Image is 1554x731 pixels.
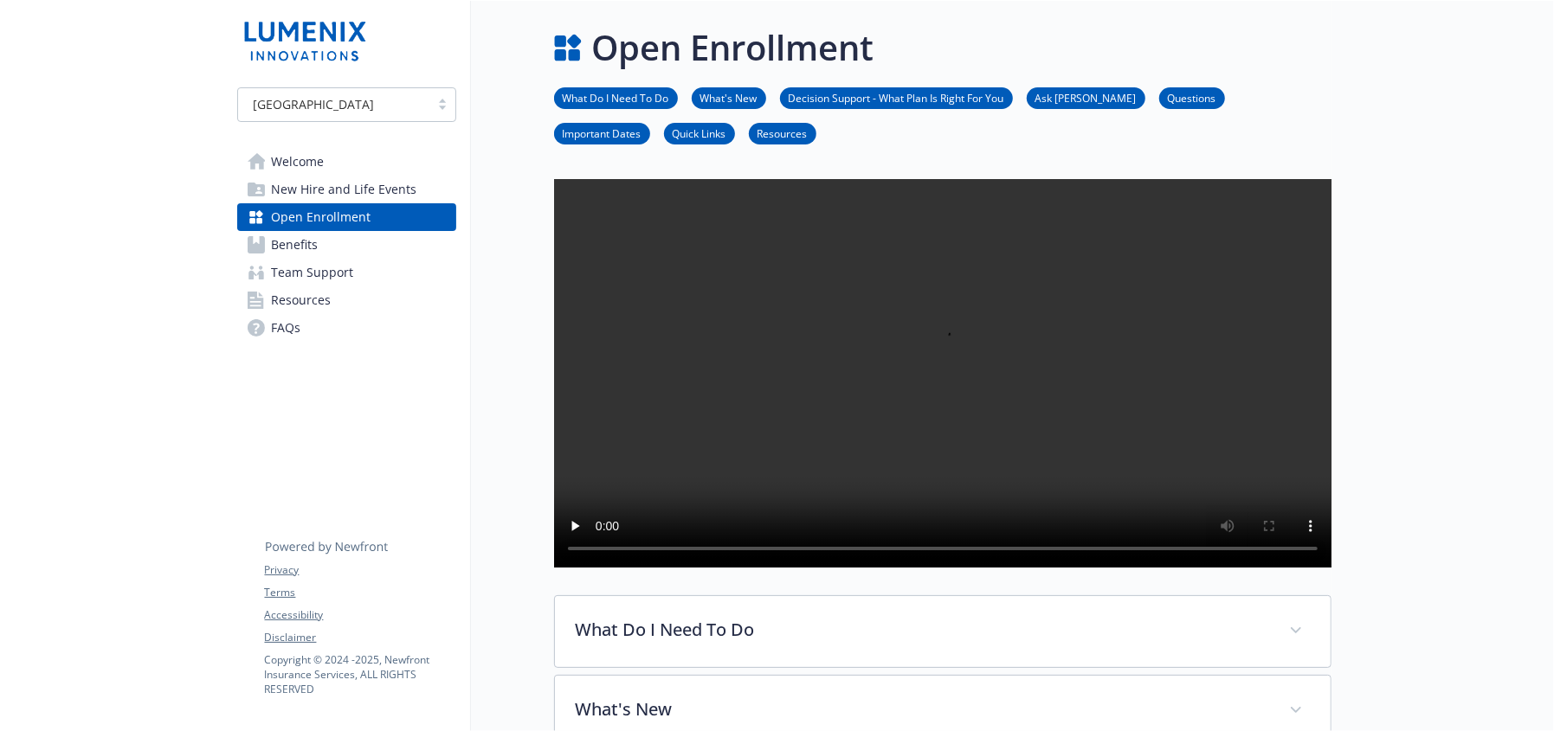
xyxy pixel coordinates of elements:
span: [GEOGRAPHIC_DATA] [254,95,375,113]
a: New Hire and Life Events [237,176,456,203]
a: Quick Links [664,125,735,141]
span: FAQs [272,314,301,342]
span: Welcome [272,148,325,176]
span: Resources [272,286,332,314]
a: Privacy [265,562,455,578]
a: Resources [749,125,816,141]
a: Team Support [237,259,456,286]
a: Open Enrollment [237,203,456,231]
span: New Hire and Life Events [272,176,417,203]
a: Benefits [237,231,456,259]
a: What Do I Need To Do [554,89,678,106]
a: Accessibility [265,607,455,623]
span: Open Enrollment [272,203,371,231]
span: Team Support [272,259,354,286]
span: [GEOGRAPHIC_DATA] [247,95,421,113]
a: Resources [237,286,456,314]
a: What's New [692,89,766,106]
a: Welcome [237,148,456,176]
a: Questions [1159,89,1225,106]
a: Important Dates [554,125,650,141]
p: What's New [576,696,1268,722]
span: Benefits [272,231,319,259]
a: Terms [265,585,455,600]
a: FAQs [237,314,456,342]
div: What Do I Need To Do [555,596,1331,667]
a: Ask [PERSON_NAME] [1027,89,1145,106]
p: Copyright © 2024 - 2025 , Newfront Insurance Services, ALL RIGHTS RESERVED [265,652,455,696]
h1: Open Enrollment [592,22,874,74]
a: Disclaimer [265,630,455,645]
a: Decision Support - What Plan Is Right For You [780,89,1013,106]
p: What Do I Need To Do [576,617,1268,643]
